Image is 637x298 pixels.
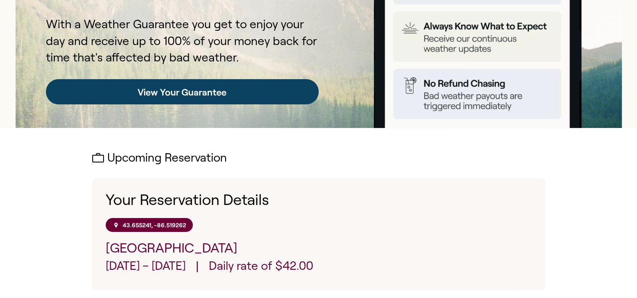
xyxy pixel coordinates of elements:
[209,258,313,277] p: Daily rate of $42.00
[106,258,186,277] p: [DATE] – [DATE]
[46,79,319,104] a: View Your Guarantee
[92,152,545,165] h2: Upcoming Reservation
[46,16,319,66] p: With a Weather Guarantee you get to enjoy your day and receive up to 100% of your money back for ...
[123,221,186,229] p: 43.655241, -86.519262
[106,239,532,258] p: [GEOGRAPHIC_DATA]
[106,192,532,208] h1: Your Reservation Details
[196,258,199,277] span: |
